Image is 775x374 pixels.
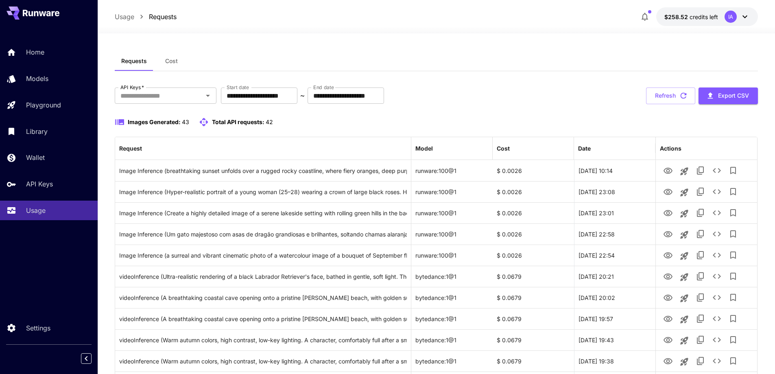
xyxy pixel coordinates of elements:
[300,91,305,101] p: ~
[676,269,692,285] button: Launch in playground
[656,7,758,26] button: $258.52306IA
[574,202,655,223] div: 23 Aug, 2025 23:01
[411,308,493,329] div: bytedance:1@1
[660,225,676,242] button: View Image
[692,332,709,348] button: Copy TaskUUID
[574,160,655,181] div: 24 Aug, 2025 10:14
[149,12,177,22] a: Requests
[411,266,493,287] div: bytedance:1@1
[119,182,407,202] div: Click to copy prompt
[660,204,676,221] button: View Image
[119,145,142,152] div: Request
[725,226,741,242] button: Add to library
[119,287,407,308] div: Click to copy prompt
[574,287,655,308] div: 23 Aug, 2025 20:02
[493,308,574,329] div: $ 0.0679
[493,287,574,308] div: $ 0.0679
[676,332,692,349] button: Launch in playground
[692,268,709,284] button: Copy TaskUUID
[676,163,692,179] button: Launch in playground
[411,329,493,350] div: bytedance:1@1
[26,153,45,162] p: Wallet
[26,100,61,110] p: Playground
[699,87,758,104] button: Export CSV
[119,203,407,223] div: Click to copy prompt
[411,181,493,202] div: runware:100@1
[725,268,741,284] button: Add to library
[725,311,741,327] button: Add to library
[676,290,692,306] button: Launch in playground
[676,311,692,328] button: Launch in playground
[709,332,725,348] button: See details
[493,350,574,372] div: $ 0.0679
[664,13,718,21] div: $258.52306
[411,223,493,245] div: runware:100@1
[493,160,574,181] div: $ 0.0026
[725,11,737,23] div: IA
[676,248,692,264] button: Launch in playground
[709,353,725,369] button: See details
[493,223,574,245] div: $ 0.0026
[26,74,48,83] p: Models
[692,184,709,200] button: Copy TaskUUID
[411,160,493,181] div: runware:100@1
[574,245,655,266] div: 23 Aug, 2025 22:54
[660,268,676,284] button: View Video
[415,145,433,152] div: Model
[182,118,189,125] span: 43
[660,145,681,152] div: Actions
[709,205,725,221] button: See details
[709,289,725,306] button: See details
[26,179,53,189] p: API Keys
[493,266,574,287] div: $ 0.0679
[725,332,741,348] button: Add to library
[692,311,709,327] button: Copy TaskUUID
[26,323,50,333] p: Settings
[87,351,98,366] div: Collapse sidebar
[26,47,44,57] p: Home
[119,160,407,181] div: Click to copy prompt
[411,245,493,266] div: runware:100@1
[119,330,407,350] div: Click to copy prompt
[709,162,725,179] button: See details
[26,127,48,136] p: Library
[165,57,178,65] span: Cost
[119,308,407,329] div: Click to copy prompt
[119,266,407,287] div: Click to copy prompt
[660,352,676,369] button: View Video
[266,118,273,125] span: 42
[709,226,725,242] button: See details
[578,145,591,152] div: Date
[574,266,655,287] div: 23 Aug, 2025 20:21
[660,331,676,348] button: View Video
[709,311,725,327] button: See details
[725,353,741,369] button: Add to library
[212,118,264,125] span: Total API requests:
[660,162,676,179] button: View Image
[574,350,655,372] div: 23 Aug, 2025 19:38
[692,162,709,179] button: Copy TaskUUID
[676,227,692,243] button: Launch in playground
[411,202,493,223] div: runware:100@1
[725,205,741,221] button: Add to library
[493,202,574,223] div: $ 0.0026
[725,162,741,179] button: Add to library
[493,181,574,202] div: $ 0.0026
[115,12,134,22] a: Usage
[709,184,725,200] button: See details
[120,84,144,91] label: API Keys
[574,329,655,350] div: 23 Aug, 2025 19:43
[493,245,574,266] div: $ 0.0026
[709,268,725,284] button: See details
[493,329,574,350] div: $ 0.0679
[202,90,214,101] button: Open
[660,310,676,327] button: View Video
[81,353,92,364] button: Collapse sidebar
[574,223,655,245] div: 23 Aug, 2025 22:58
[692,289,709,306] button: Copy TaskUUID
[660,289,676,306] button: View Video
[411,287,493,308] div: bytedance:1@1
[676,184,692,201] button: Launch in playground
